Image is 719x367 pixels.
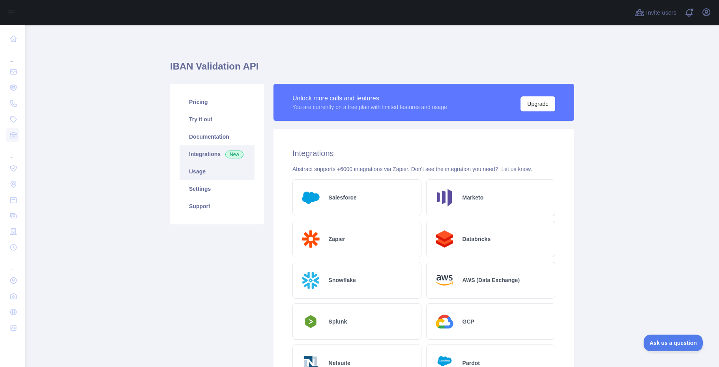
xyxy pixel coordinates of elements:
[329,235,345,243] h2: Zapier
[299,313,322,330] img: Logo
[329,194,357,201] h2: Salesforce
[6,144,19,160] div: ...
[462,194,484,201] h2: Marketo
[521,96,555,111] button: Upgrade
[180,93,255,111] a: Pricing
[329,359,350,367] h2: Netsuite
[433,186,456,209] img: Logo
[180,145,255,163] a: Integrations New
[501,166,532,172] a: Let us know.
[299,186,322,209] img: Logo
[644,335,703,351] iframe: Toggle Customer Support
[633,6,678,19] button: Invite users
[462,235,491,243] h2: Databricks
[292,103,447,111] div: You are currently on a free plan with limited features and usage
[462,318,474,326] h2: GCP
[180,198,255,215] a: Support
[433,310,456,333] img: Logo
[180,180,255,198] a: Settings
[180,111,255,128] a: Try it out
[292,148,555,159] h2: Integrations
[433,269,456,292] img: Logo
[299,228,322,251] img: Logo
[292,165,555,173] div: Abstract supports +6000 integrations via Zapier. Don't see the integration you need?
[170,60,574,79] h1: IBAN Validation API
[646,8,676,17] span: Invite users
[6,256,19,272] div: ...
[292,94,447,103] div: Unlock more calls and features
[329,318,347,326] h2: Splunk
[299,269,322,292] img: Logo
[225,151,243,158] span: New
[329,276,356,284] h2: Snowflake
[433,228,456,251] img: Logo
[6,47,19,63] div: ...
[180,163,255,180] a: Usage
[462,276,520,284] h2: AWS (Data Exchange)
[180,128,255,145] a: Documentation
[462,359,480,367] h2: Pardot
